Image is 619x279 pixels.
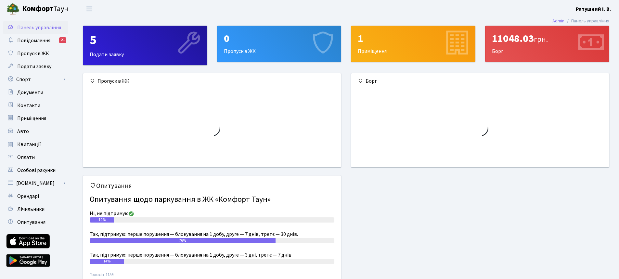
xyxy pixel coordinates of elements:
div: Так, підтримую: перше порушення — блокування на 1 добу, друге — 7 днів, третє — 30 днів. [90,230,334,238]
div: 21 [59,37,66,43]
img: logo.png [6,3,19,16]
span: Особові рахунки [17,167,56,174]
div: 11048.03 [492,32,603,45]
div: Пропуск в ЖК [217,26,341,62]
a: Опитування [3,216,68,229]
div: 76% [90,238,276,243]
a: Орендарі [3,190,68,203]
div: 14% [90,259,124,264]
span: Авто [17,128,29,135]
span: Повідомлення [17,37,50,44]
span: Панель управління [17,24,61,31]
a: Квитанції [3,138,68,151]
a: Спорт [3,73,68,86]
div: Так, підтримую: перше порушення — блокування на 1 добу, друге — 3 дні, третє — 7 днів [90,251,334,259]
span: Таун [22,4,68,15]
a: Пропуск в ЖК [3,47,68,60]
span: Оплати [17,154,35,161]
div: Подати заявку [83,26,207,65]
a: 5Подати заявку [83,26,207,65]
a: 1Приміщення [351,26,475,62]
h4: Опитування щодо паркування в ЖК «Комфорт Таун» [90,192,334,207]
span: Документи [17,89,43,96]
a: Лічильники [3,203,68,216]
a: Авто [3,125,68,138]
li: Панель управління [564,18,609,25]
a: Оплати [3,151,68,164]
div: 0 [224,32,335,45]
span: Контакти [17,102,40,109]
div: Борг [485,26,609,62]
a: Особові рахунки [3,164,68,177]
span: Орендарі [17,193,39,200]
span: Пропуск в ЖК [17,50,49,57]
div: Борг [351,73,609,89]
div: Пропуск в ЖК [83,73,341,89]
a: Подати заявку [3,60,68,73]
div: 1 [358,32,469,45]
a: [DOMAIN_NAME] [3,177,68,190]
span: Квитанції [17,141,41,148]
span: грн. [534,34,548,45]
div: 5 [90,32,200,48]
button: Переключити навігацію [81,4,97,14]
a: Admin [552,18,564,24]
span: Подати заявку [17,63,51,70]
a: Контакти [3,99,68,112]
span: Лічильники [17,206,45,213]
h5: Опитування [90,182,334,190]
a: Повідомлення21 [3,34,68,47]
span: Опитування [17,219,45,226]
nav: breadcrumb [543,14,619,28]
div: Приміщення [351,26,475,62]
a: Ратушний І. В. [576,5,611,13]
div: 10% [90,217,114,223]
a: Панель управління [3,21,68,34]
b: Ратушний І. В. [576,6,611,13]
b: Комфорт [22,4,53,14]
span: Приміщення [17,115,46,122]
a: 0Пропуск в ЖК [217,26,342,62]
a: Приміщення [3,112,68,125]
div: Ні, не підтримую [90,210,334,217]
a: Документи [3,86,68,99]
